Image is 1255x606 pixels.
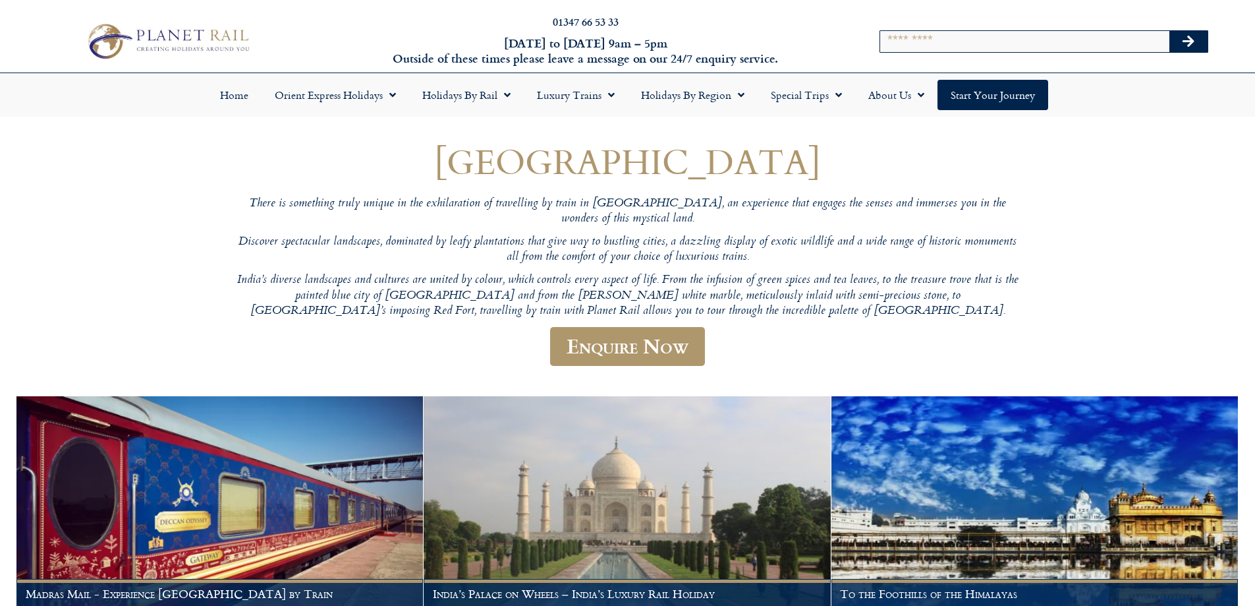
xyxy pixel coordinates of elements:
a: Home [207,80,262,110]
a: Holidays by Rail [409,80,524,110]
p: Discover spectacular landscapes, dominated by leafy plantations that give way to bustling cities,... [233,235,1023,266]
a: 01347 66 53 33 [553,14,619,29]
a: Holidays by Region [628,80,758,110]
a: Enquire Now [550,327,705,366]
a: About Us [855,80,937,110]
img: Planet Rail Train Holidays Logo [81,20,254,62]
nav: Menu [7,80,1248,110]
h1: [GEOGRAPHIC_DATA] [233,142,1023,181]
a: Special Trips [758,80,855,110]
h6: [DATE] to [DATE] 9am – 5pm Outside of these times please leave a message on our 24/7 enquiry serv... [338,36,833,67]
h1: To the Foothills of the Himalayas [840,588,1229,601]
a: Luxury Trains [524,80,628,110]
h1: India’s Palace on Wheels – India’s Luxury Rail Holiday [433,588,822,601]
p: There is something truly unique in the exhilaration of travelling by train in [GEOGRAPHIC_DATA], ... [233,197,1023,227]
button: Search [1169,31,1208,52]
a: Start your Journey [937,80,1048,110]
a: Orient Express Holidays [262,80,409,110]
h1: Madras Mail - Experience [GEOGRAPHIC_DATA] by Train [26,588,414,601]
p: India’s diverse landscapes and cultures are united by colour, which controls every aspect of life... [233,273,1023,319]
